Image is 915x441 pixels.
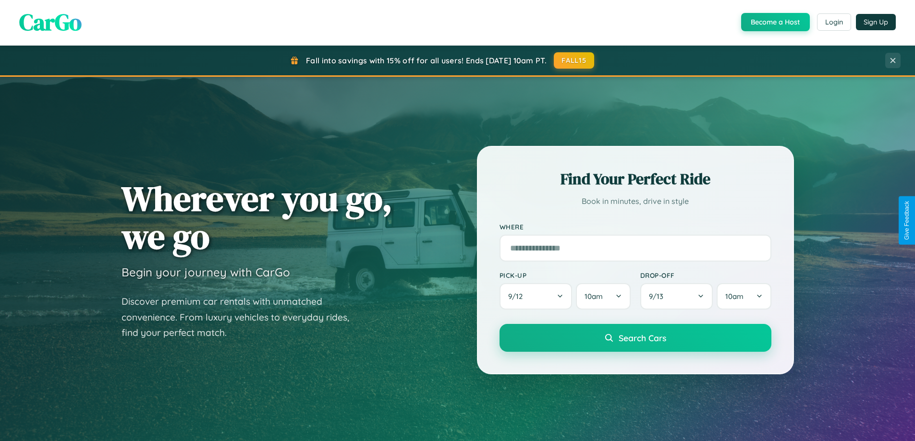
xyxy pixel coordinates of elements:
button: Search Cars [500,324,771,352]
h3: Begin your journey with CarGo [122,265,290,279]
span: Search Cars [619,333,666,343]
label: Drop-off [640,271,771,279]
span: 10am [725,292,744,301]
div: Give Feedback [903,201,910,240]
p: Book in minutes, drive in style [500,194,771,208]
p: Discover premium car rentals with unmatched convenience. From luxury vehicles to everyday rides, ... [122,294,362,341]
label: Where [500,223,771,231]
button: FALL15 [554,52,594,69]
button: Login [817,13,851,31]
span: 9 / 13 [649,292,668,301]
h1: Wherever you go, we go [122,179,392,255]
button: 9/13 [640,283,713,310]
label: Pick-up [500,271,631,279]
span: Fall into savings with 15% off for all users! Ends [DATE] 10am PT. [306,56,547,65]
button: Become a Host [741,13,810,31]
span: 9 / 12 [508,292,527,301]
button: Sign Up [856,14,896,30]
button: 9/12 [500,283,573,310]
span: 10am [585,292,603,301]
button: 10am [717,283,771,310]
h2: Find Your Perfect Ride [500,168,771,190]
span: CarGo [19,6,82,38]
button: 10am [576,283,630,310]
